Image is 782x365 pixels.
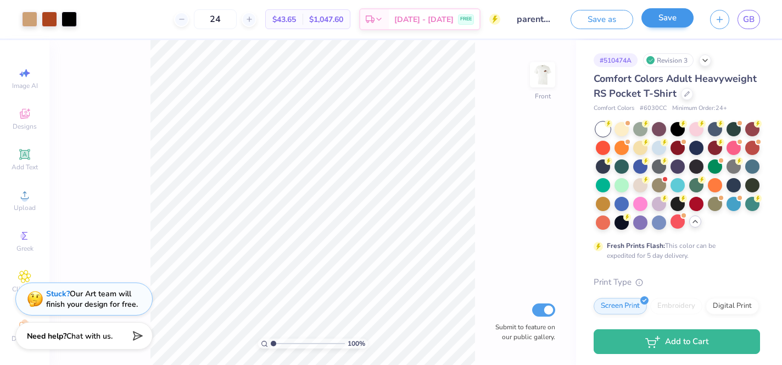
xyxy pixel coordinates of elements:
[640,104,667,113] span: # 6030CC
[509,8,562,30] input: Untitled Design
[13,122,37,131] span: Designs
[46,289,70,299] strong: Stuck?
[532,64,554,86] img: Front
[535,91,551,101] div: Front
[738,10,760,29] a: GB
[650,298,702,314] div: Embroidery
[489,322,555,342] label: Submit to feature on our public gallery.
[607,241,742,261] div: This color can be expedited for 5 day delivery.
[594,104,634,113] span: Comfort Colors
[272,14,296,25] span: $43.65
[27,331,66,341] strong: Need help?
[607,241,665,250] strong: Fresh Prints Flash:
[16,244,33,253] span: Greek
[594,329,760,354] button: Add to Cart
[594,72,757,100] span: Comfort Colors Adult Heavyweight RS Pocket T-Shirt
[309,14,343,25] span: $1,047.60
[5,285,44,302] span: Clipart & logos
[460,15,472,23] span: FREE
[12,163,38,172] span: Add Text
[641,8,694,27] button: Save
[743,13,755,26] span: GB
[66,331,113,341] span: Chat with us.
[14,203,36,212] span: Upload
[348,339,365,349] span: 100 %
[643,53,694,67] div: Revision 3
[394,14,454,25] span: [DATE] - [DATE]
[706,298,759,314] div: Digital Print
[12,81,38,90] span: Image AI
[571,10,633,29] button: Save as
[594,276,760,289] div: Print Type
[672,104,727,113] span: Minimum Order: 24 +
[46,289,138,309] div: Our Art team will finish your design for free.
[194,9,237,29] input: – –
[12,334,38,343] span: Decorate
[594,53,638,67] div: # 510474A
[594,298,647,314] div: Screen Print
